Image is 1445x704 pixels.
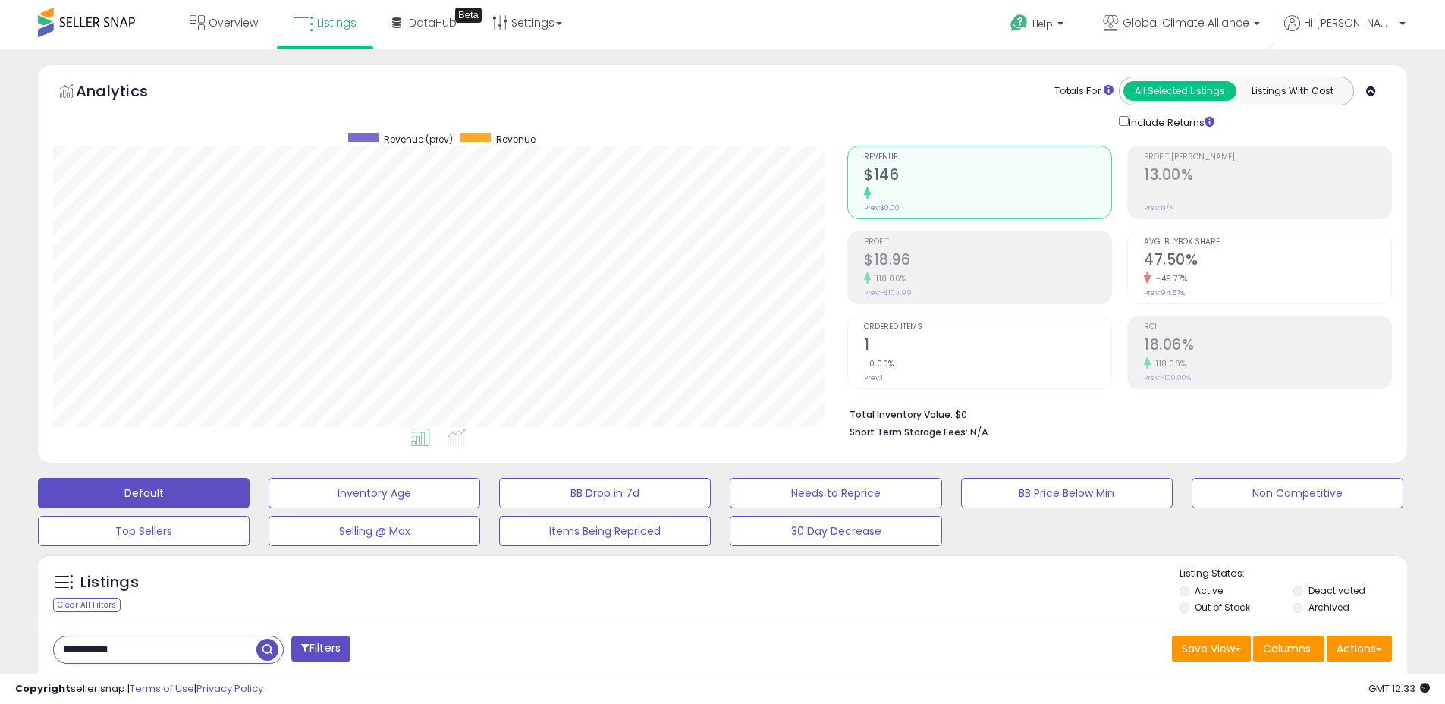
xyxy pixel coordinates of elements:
[1144,166,1391,187] h2: 13.00%
[1195,601,1250,614] label: Out of Stock
[850,426,968,438] b: Short Term Storage Fees:
[499,478,711,508] button: BB Drop in 7d
[1151,273,1188,284] small: -49.77%
[1054,84,1114,99] div: Totals For
[1195,584,1223,597] label: Active
[961,478,1173,508] button: BB Price Below Min
[850,408,953,421] b: Total Inventory Value:
[850,404,1381,423] li: $0
[970,425,988,439] span: N/A
[871,273,906,284] small: 118.06%
[384,133,453,146] span: Revenue (prev)
[1368,681,1430,696] span: 2025-10-8 12:33 GMT
[1010,14,1029,33] i: Get Help
[15,682,263,696] div: seller snap | |
[38,478,250,508] button: Default
[1172,636,1251,662] button: Save View
[269,516,480,546] button: Selling @ Max
[1144,288,1185,297] small: Prev: 94.57%
[1144,373,1191,382] small: Prev: -100.00%
[730,516,941,546] button: 30 Day Decrease
[1144,153,1391,162] span: Profit [PERSON_NAME]
[1308,584,1365,597] label: Deactivated
[1180,567,1407,581] p: Listing States:
[864,288,912,297] small: Prev: -$104.99
[76,80,177,105] h5: Analytics
[864,336,1111,357] h2: 1
[1144,203,1173,212] small: Prev: N/A
[317,15,357,30] span: Listings
[269,478,480,508] button: Inventory Age
[864,323,1111,332] span: Ordered Items
[209,15,258,30] span: Overview
[864,238,1111,247] span: Profit
[196,681,263,696] a: Privacy Policy
[1192,478,1403,508] button: Non Competitive
[864,166,1111,187] h2: $146
[496,133,536,146] span: Revenue
[1308,601,1349,614] label: Archived
[1144,251,1391,272] h2: 47.50%
[1327,636,1392,662] button: Actions
[409,15,457,30] span: DataHub
[1123,81,1236,101] button: All Selected Listings
[1107,113,1233,130] div: Include Returns
[1144,323,1391,332] span: ROI
[53,598,121,612] div: Clear All Filters
[1151,358,1186,369] small: 118.06%
[1304,15,1395,30] span: Hi [PERSON_NAME]
[864,358,894,369] small: 0.00%
[499,516,711,546] button: Items Being Repriced
[1144,238,1391,247] span: Avg. Buybox Share
[864,251,1111,272] h2: $18.96
[864,203,900,212] small: Prev: $0.00
[1144,336,1391,357] h2: 18.06%
[864,373,883,382] small: Prev: 1
[80,572,139,593] h5: Listings
[1123,15,1249,30] span: Global Climate Alliance
[1032,17,1053,30] span: Help
[1236,81,1349,101] button: Listings With Cost
[38,516,250,546] button: Top Sellers
[1284,15,1406,49] a: Hi [PERSON_NAME]
[998,2,1079,49] a: Help
[130,681,194,696] a: Terms of Use
[1263,641,1311,656] span: Columns
[15,681,71,696] strong: Copyright
[864,153,1111,162] span: Revenue
[291,636,350,662] button: Filters
[730,478,941,508] button: Needs to Reprice
[455,8,482,23] div: Tooltip anchor
[1253,636,1324,662] button: Columns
